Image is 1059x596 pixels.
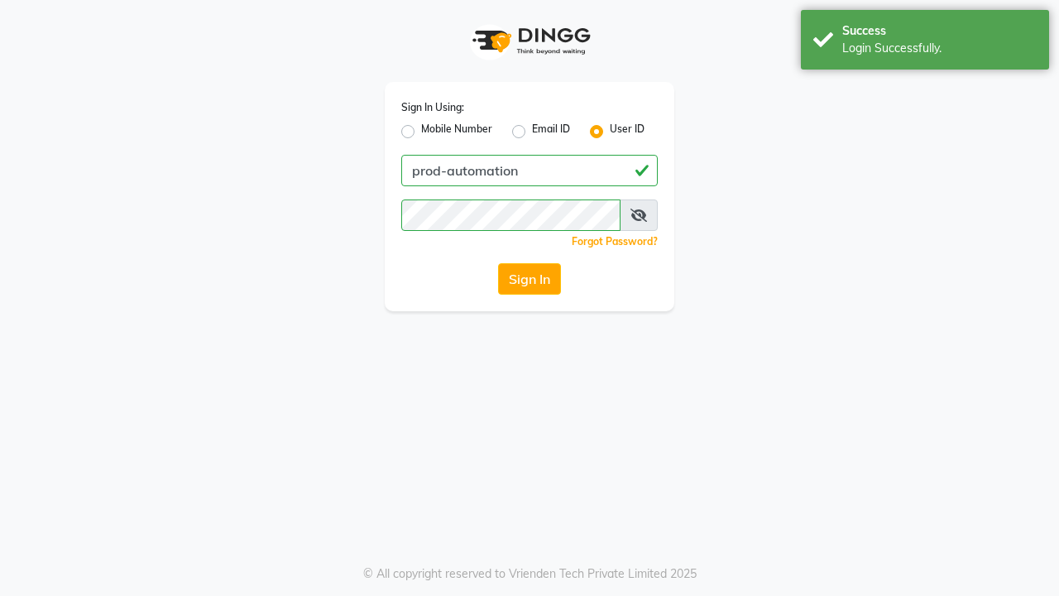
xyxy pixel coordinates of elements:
[610,122,645,142] label: User ID
[498,263,561,295] button: Sign In
[572,235,658,248] a: Forgot Password?
[842,40,1037,57] div: Login Successfully.
[463,17,596,65] img: logo1.svg
[401,155,658,186] input: Username
[421,122,492,142] label: Mobile Number
[401,100,464,115] label: Sign In Using:
[401,199,621,231] input: Username
[842,22,1037,40] div: Success
[532,122,570,142] label: Email ID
